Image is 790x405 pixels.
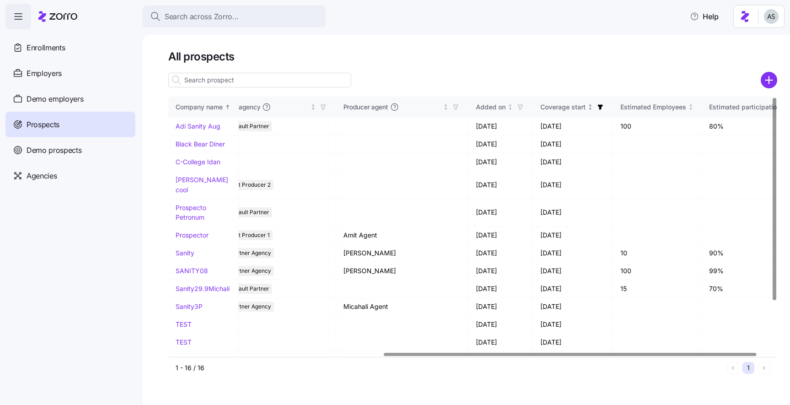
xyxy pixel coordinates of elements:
[5,35,135,60] a: Enrollments
[469,244,533,262] td: [DATE]
[336,244,469,262] td: [PERSON_NAME]
[165,11,239,22] span: Search across Zorro...
[761,72,777,88] svg: add icon
[683,7,726,26] button: Help
[214,180,271,190] span: Zorro Test Producer 2
[214,266,271,276] span: Demo Partner Agency
[214,207,269,217] span: Zorro Default Partner
[690,11,719,22] span: Help
[533,135,613,153] td: [DATE]
[336,227,469,244] td: Amit Agent
[343,103,388,112] span: Producer agent
[214,248,271,258] span: Demo Partner Agency
[176,158,220,166] a: C-College Idan
[176,231,208,239] a: Prospector
[27,42,65,54] span: Enrollments
[533,262,613,280] td: [DATE]
[533,298,613,316] td: [DATE]
[533,334,613,351] td: [DATE]
[469,262,533,280] td: [DATE]
[336,97,469,118] th: Producer agentNot sorted
[176,204,206,221] a: Prospecto Petronum
[176,285,230,292] a: Sanity29.9Michali
[27,119,59,130] span: Prospects
[469,171,533,199] td: [DATE]
[469,298,533,316] td: [DATE]
[469,334,533,351] td: [DATE]
[727,362,739,374] button: Previous page
[533,316,613,334] td: [DATE]
[168,73,351,87] input: Search prospect
[176,320,192,328] a: TEST
[5,163,135,189] a: Agencies
[742,362,754,374] button: 1
[27,170,57,182] span: Agencies
[758,362,770,374] button: Next page
[214,230,270,240] span: Zorro Test Producer 1
[27,68,62,79] span: Employers
[310,104,316,110] div: Not sorted
[176,267,208,275] a: SANITY08
[176,122,220,130] a: Adi Sanity Aug
[533,244,613,262] td: [DATE]
[613,262,702,280] td: 100
[469,118,533,135] td: [DATE]
[613,280,702,298] td: 15
[540,102,586,112] div: Coverage start
[168,49,777,64] h1: All prospects
[5,86,135,112] a: Demo employers
[176,140,225,148] a: Black Bear Diner
[469,316,533,334] td: [DATE]
[469,280,533,298] td: [DATE]
[476,102,506,112] div: Added on
[613,97,702,118] th: Estimated EmployeesNot sorted
[176,363,723,373] div: 1 - 16 / 16
[533,118,613,135] td: [DATE]
[613,118,702,135] td: 100
[214,121,269,131] span: Zorro Default Partner
[168,97,239,118] th: Company nameSorted ascending
[533,97,613,118] th: Coverage startNot sorted
[469,153,533,171] td: [DATE]
[764,9,779,24] img: c4d3a52e2a848ea5f7eb308790fba1e4
[443,104,449,110] div: Not sorted
[469,227,533,244] td: [DATE]
[336,298,469,316] td: Micahali Agent
[224,104,231,110] div: Sorted ascending
[5,60,135,86] a: Employers
[214,284,269,294] span: Zorro Default Partner
[533,171,613,199] td: [DATE]
[5,112,135,137] a: Prospects
[176,302,203,310] a: Sanity3P
[203,97,336,118] th: Producer agencyNot sorted
[533,199,613,227] td: [DATE]
[469,135,533,153] td: [DATE]
[176,338,192,346] a: TEST
[176,176,228,194] a: [PERSON_NAME] cool
[5,137,135,163] a: Demo prospects
[176,356,208,374] a: Test Comp Prospect 1
[143,5,326,27] button: Search across Zorro...
[533,153,613,171] td: [DATE]
[613,244,702,262] td: 10
[688,104,694,110] div: Not sorted
[214,302,271,312] span: Demo Partner Agency
[469,97,533,118] th: Added onNot sorted
[620,102,686,112] div: Estimated Employees
[27,93,84,105] span: Demo employers
[587,104,593,110] div: Not sorted
[507,104,513,110] div: Not sorted
[469,199,533,227] td: [DATE]
[176,102,223,112] div: Company name
[336,262,469,280] td: [PERSON_NAME]
[533,280,613,298] td: [DATE]
[176,249,194,257] a: Sanity
[27,145,82,156] span: Demo prospects
[533,227,613,244] td: [DATE]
